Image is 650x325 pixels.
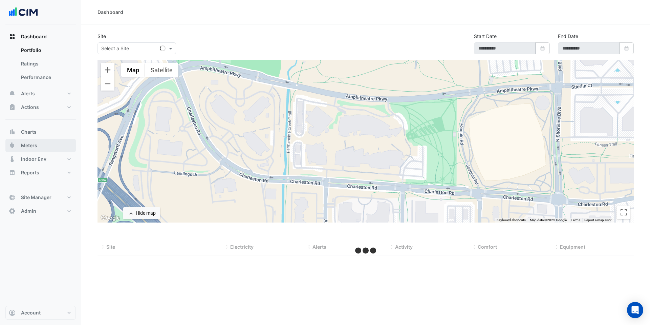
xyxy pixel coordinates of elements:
app-icon: Reports [9,169,16,176]
span: Site [106,244,115,250]
span: Site Manager [21,194,51,201]
a: Open this area in Google Maps (opens a new window) [99,214,122,223]
app-icon: Indoor Env [9,156,16,162]
label: End Date [558,33,578,40]
button: Show satellite imagery [145,63,178,77]
button: Indoor Env [5,152,76,166]
span: Activity [395,244,413,250]
button: Zoom out [101,77,114,91]
label: Start Date [474,33,497,40]
span: Alerts [312,244,326,250]
img: Company Logo [8,5,39,19]
a: Portfolio [16,43,76,57]
img: Google [99,214,122,223]
button: Charts [5,125,76,139]
app-icon: Alerts [9,90,16,97]
div: Open Intercom Messenger [627,302,643,318]
a: Ratings [16,57,76,71]
app-icon: Actions [9,104,16,111]
span: Meters [21,142,37,149]
button: Zoom in [101,63,114,77]
button: Admin [5,204,76,218]
button: Toggle fullscreen view [617,206,630,219]
span: Map data ©2025 Google [530,218,567,222]
div: Dashboard [5,43,76,87]
span: Admin [21,208,36,214]
span: Charts [21,129,37,135]
span: Electricity [230,244,254,250]
button: Hide map [123,207,160,219]
span: Actions [21,104,39,111]
a: Performance [16,71,76,84]
app-icon: Admin [9,208,16,214]
div: Hide map [136,210,156,217]
button: Account [5,306,76,320]
span: Indoor Env [21,156,46,162]
span: Reports [21,169,39,176]
button: Dashboard [5,30,76,43]
span: Dashboard [21,33,47,40]
span: Alerts [21,90,35,97]
app-icon: Meters [9,142,16,149]
span: Comfort [478,244,497,250]
button: Show street map [121,63,145,77]
app-icon: Dashboard [9,33,16,40]
span: Account [21,309,41,316]
app-icon: Charts [9,129,16,135]
label: Site [97,33,106,40]
app-icon: Site Manager [9,194,16,201]
button: Site Manager [5,191,76,204]
button: Actions [5,100,76,114]
span: Equipment [560,244,585,250]
button: Meters [5,139,76,152]
div: Dashboard [97,8,123,16]
button: Keyboard shortcuts [497,218,526,223]
button: Alerts [5,87,76,100]
a: Report a map error [584,218,611,222]
button: Reports [5,166,76,179]
a: Terms (opens in new tab) [571,218,580,222]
